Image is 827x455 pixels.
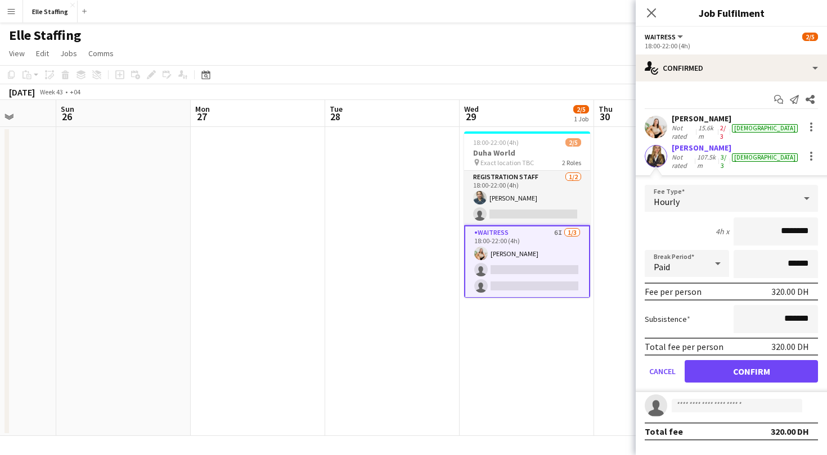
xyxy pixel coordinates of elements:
div: Confirmed [636,54,827,81]
a: Comms [84,46,118,61]
span: 30 [597,110,613,123]
a: Jobs [56,46,82,61]
a: View [5,46,29,61]
span: Week 43 [37,88,65,96]
button: Waitress [645,33,685,41]
app-card-role: Waitress6I1/318:00-22:00 (4h)[PERSON_NAME] [464,225,590,298]
div: 1 Job [574,115,588,123]
div: Total fee per person [645,341,723,352]
div: 4h x [716,226,729,236]
span: 2 Roles [562,158,581,167]
h3: Job Fulfilment [636,6,827,20]
div: 18:00-22:00 (4h) [645,42,818,50]
span: Jobs [60,48,77,58]
span: 26 [59,110,74,123]
span: 18:00-22:00 (4h) [473,138,519,147]
button: Cancel [645,360,680,383]
app-skills-label: 2/3 [720,124,726,140]
app-job-card: 18:00-22:00 (4h)2/5Duha World Exact location TBC2 RolesRegistration Staff1/218:00-22:00 (4h)[PERS... [464,131,590,298]
span: Paid [654,261,670,272]
h1: Elle Staffing [9,27,81,44]
div: Fee per person [645,286,702,297]
span: Hourly [654,196,680,207]
div: 320.00 DH [771,341,809,352]
div: 320.00 DH [771,286,809,297]
h3: Duha World [464,148,590,158]
span: Mon [195,104,210,114]
app-skills-label: 3/3 [721,153,726,170]
button: Elle Staffing [23,1,78,22]
label: Subsistence [645,314,690,324]
button: Confirm [685,360,818,383]
span: Comms [88,48,114,58]
div: [DEMOGRAPHIC_DATA] [732,124,798,133]
span: 2/5 [565,138,581,147]
div: 15.6km [696,124,717,140]
span: Wed [464,104,479,114]
div: [PERSON_NAME] [672,113,800,124]
span: Tue [330,104,343,114]
div: Not rated [672,124,696,140]
span: 28 [328,110,343,123]
div: [PERSON_NAME] [672,143,800,153]
div: 320.00 DH [771,426,809,437]
div: +04 [70,88,80,96]
app-card-role: Registration Staff1/218:00-22:00 (4h)[PERSON_NAME] [464,171,590,225]
span: 2/5 [802,33,818,41]
span: Waitress [645,33,676,41]
div: Total fee [645,426,683,437]
span: 27 [194,110,210,123]
span: Edit [36,48,49,58]
div: 107.5km [695,153,718,170]
div: [DEMOGRAPHIC_DATA] [732,153,798,162]
span: View [9,48,25,58]
span: 29 [462,110,479,123]
span: Thu [599,104,613,114]
div: Not rated [672,153,695,170]
span: Sun [61,104,74,114]
div: [DATE] [9,87,35,98]
span: 2/5 [573,105,589,113]
a: Edit [32,46,53,61]
span: Exact location TBC [480,158,534,167]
